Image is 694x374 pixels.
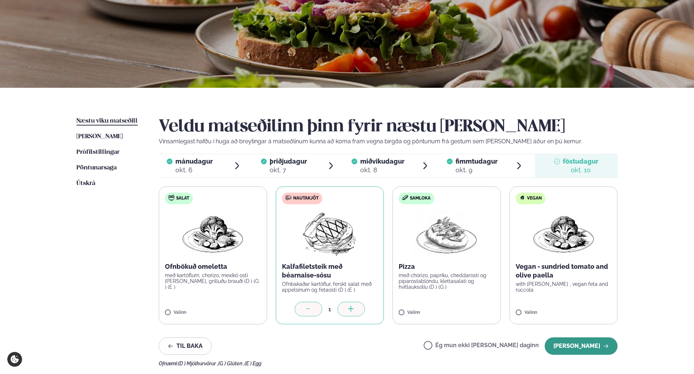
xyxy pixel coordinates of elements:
span: föstudagur [563,157,598,165]
p: með kartöflum, chorizo, mexíkó osti [PERSON_NAME], grilluðu brauði (D ) (G ) (E ) [165,272,261,290]
div: Ofnæmi: [159,361,618,366]
a: Pöntunarsaga [76,164,117,172]
a: Cookie settings [7,352,22,367]
span: Vegan [527,196,542,201]
span: Útskrá [76,180,95,186]
p: Vegan - sundried tomato and olive paella [516,262,612,280]
div: okt. 9 [456,166,498,174]
img: beef.svg [286,195,291,201]
p: with [PERSON_NAME] , vegan feta and ruccola [516,281,612,293]
span: þriðjudagur [270,157,307,165]
p: Ofnbakaðar kartöflur, ferskt salat með appelsínum og fetaosti (D ) (E ) [282,281,378,293]
span: (G ) Glúten , [218,361,245,366]
span: fimmtudagur [456,157,498,165]
p: Vinsamlegast hafðu í huga að breytingar á matseðlinum kunna að koma fram vegna birgða og pöntunum... [159,137,618,146]
button: Til baka [159,337,212,355]
img: Vegan.png [532,210,595,256]
div: 1 [322,305,337,313]
span: Nautakjöt [293,196,319,201]
div: okt. 6 [175,166,213,174]
span: Prófílstillingar [76,149,120,155]
img: sandwich-new-16px.svg [402,195,408,200]
p: með chorizo, papríku, cheddarosti og piparostablöndu, klettasalati og hvítlauksolíu (D ) (G ) [399,272,495,290]
span: miðvikudagur [360,157,404,165]
span: mánudagur [175,157,213,165]
div: okt. 10 [563,166,598,174]
span: Salat [176,196,189,201]
img: Vegan.png [181,210,245,256]
button: [PERSON_NAME] [545,337,618,355]
p: Pizza [399,262,495,271]
a: Prófílstillingar [76,148,120,157]
img: Pizza-Bread.png [415,210,478,256]
span: Pöntunarsaga [76,165,117,171]
h2: Veldu matseðilinn þinn fyrir næstu [PERSON_NAME] [159,117,618,137]
p: Ofnbökuð omeletta [165,262,261,271]
img: salad.svg [169,195,174,201]
img: Beef-Meat.png [298,210,362,256]
a: [PERSON_NAME] [76,132,123,141]
img: Vegan.svg [519,195,525,201]
span: (E ) Egg [245,361,261,366]
a: Næstu viku matseðill [76,117,138,126]
div: okt. 7 [270,166,307,174]
p: Kalfafiletsteik með béarnaise-sósu [282,262,378,280]
span: Samloka [410,196,431,201]
span: (D ) Mjólkurvörur , [178,361,218,366]
span: [PERSON_NAME] [76,133,123,140]
div: okt. 8 [360,166,404,174]
a: Útskrá [76,179,95,188]
span: Næstu viku matseðill [76,118,138,124]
